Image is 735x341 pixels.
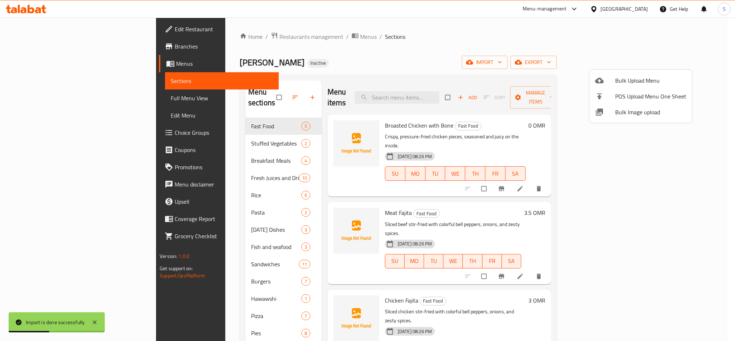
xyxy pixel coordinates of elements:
div: Import is done successfully [26,318,85,326]
span: Bulk Upload Menu [615,76,686,85]
span: POS Upload Menu One Sheet [615,92,686,101]
li: POS Upload Menu One Sheet [589,88,692,104]
li: Upload bulk menu [589,73,692,88]
span: Bulk Image upload [615,108,686,116]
